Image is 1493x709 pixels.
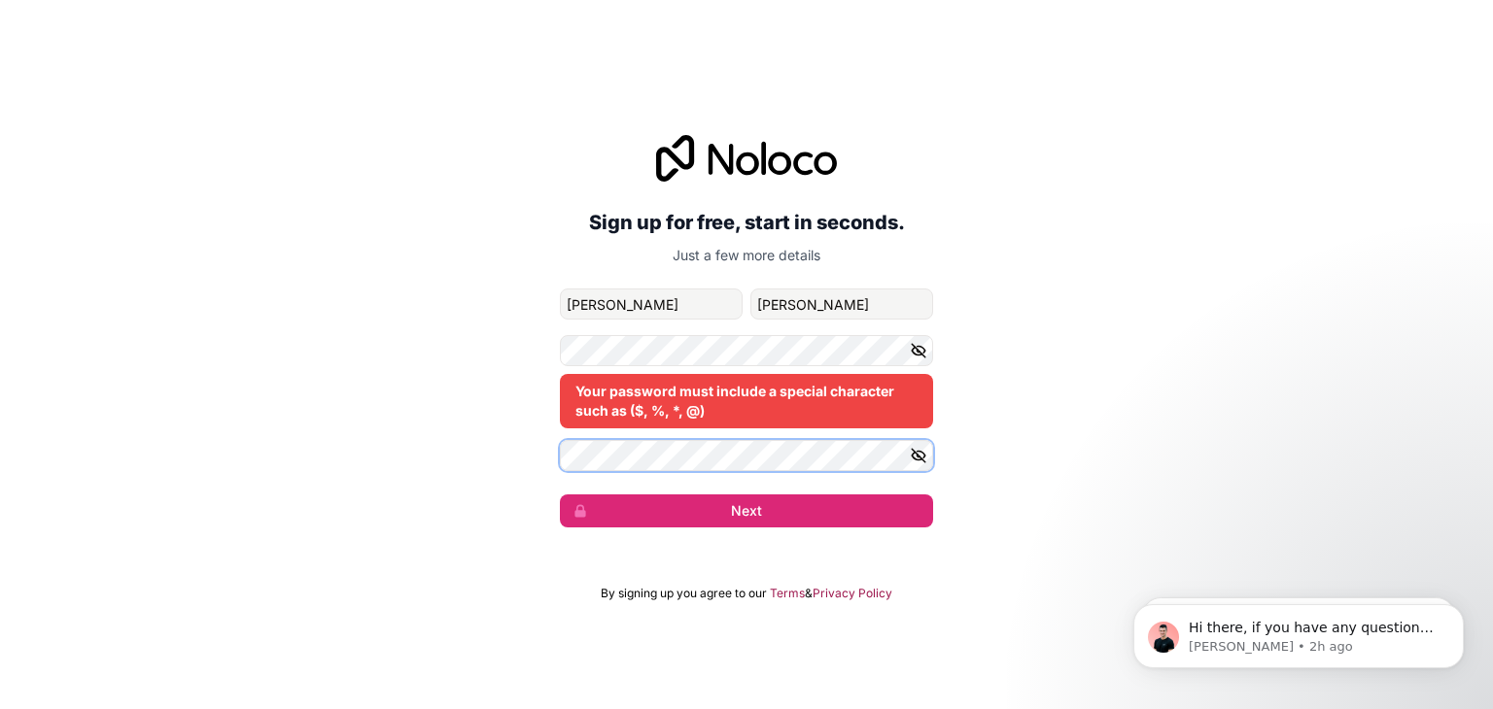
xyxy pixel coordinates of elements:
input: Confirm password [560,440,933,471]
button: Next [560,494,933,527]
span: & [805,586,813,601]
div: Your password must include a special character such as ($, %, *, @) [560,374,933,428]
input: Password [560,335,933,366]
a: Terms [770,586,805,601]
h2: Sign up for free, start in seconds. [560,205,933,240]
span: By signing up you agree to our [601,586,767,601]
input: family-name [750,288,933,320]
input: given-name [560,288,743,320]
p: Just a few more details [560,246,933,265]
iframe: Intercom notifications message [1104,563,1493,699]
a: Privacy Policy [813,586,892,601]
